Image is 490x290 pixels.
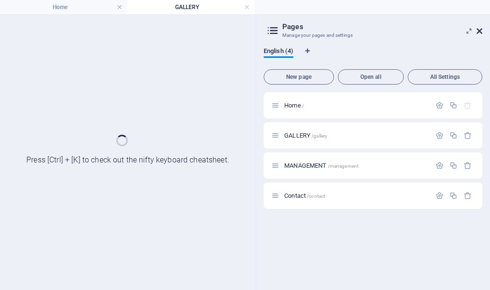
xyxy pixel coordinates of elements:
[464,161,472,170] div: Remove
[449,101,457,109] div: Duplicate
[338,69,404,85] button: Open all
[449,131,457,140] div: Duplicate
[408,69,482,85] button: All Settings
[268,74,330,80] span: New page
[435,161,444,170] div: Settings
[464,101,472,109] div: The startpage cannot be deleted
[284,192,325,199] span: Click to open page
[449,161,457,170] div: Duplicate
[284,162,358,169] span: Click to open page
[281,162,431,169] div: MANAGEMENT/management
[281,102,431,108] div: Home/
[282,31,463,40] h3: Manage your pages and settings
[281,132,431,139] div: GALLERY/gallery
[435,101,444,109] div: Settings
[127,2,255,12] h4: GALLERY
[342,74,400,80] span: Open all
[264,69,334,85] button: New page
[435,192,444,200] div: Settings
[328,163,359,169] span: /management
[302,103,304,108] span: /
[449,192,457,200] div: Duplicate
[307,193,325,199] span: /contact
[284,102,304,109] span: Click to open page
[312,133,327,139] span: /gallery
[264,47,482,65] div: Language Tabs
[282,22,482,31] h2: Pages
[412,74,478,80] span: All Settings
[281,193,431,199] div: Contact/contact
[264,45,293,59] span: English (4)
[464,131,472,140] div: Remove
[435,131,444,140] div: Settings
[464,192,472,200] div: Remove
[284,132,327,139] span: GALLERY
